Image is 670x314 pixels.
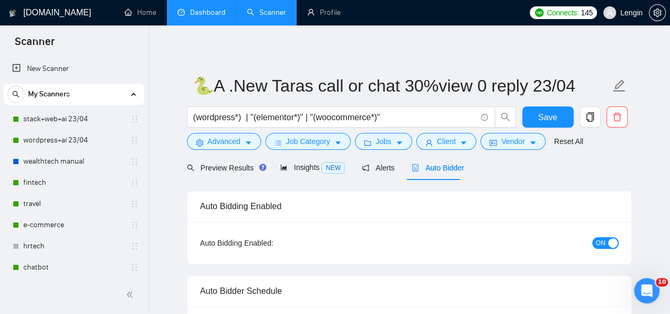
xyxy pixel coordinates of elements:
[362,164,395,172] span: Alerts
[23,151,124,172] a: wealthtech manual
[280,163,345,172] span: Insights
[130,242,139,250] span: holder
[489,139,497,147] span: idcard
[12,58,136,79] a: New Scanner
[193,111,476,124] input: Search Freelance Jobs...
[481,114,488,121] span: info-circle
[208,136,240,147] span: Advanced
[130,200,139,208] span: holder
[245,139,252,147] span: caret-down
[334,139,342,147] span: caret-down
[460,139,467,147] span: caret-down
[6,34,63,56] span: Scanner
[612,79,626,93] span: edit
[9,5,16,22] img: logo
[580,112,600,122] span: copy
[495,112,515,122] span: search
[187,164,263,172] span: Preview Results
[126,289,137,300] span: double-left
[280,164,288,171] span: area-chart
[412,164,419,172] span: robot
[606,9,613,16] span: user
[607,112,627,122] span: delete
[130,136,139,145] span: holder
[130,115,139,123] span: holder
[538,111,557,124] span: Save
[274,139,282,147] span: bars
[355,133,412,150] button: folderJobscaret-down
[321,162,345,174] span: NEW
[7,86,24,103] button: search
[547,7,578,19] span: Connects:
[28,84,70,105] span: My Scanners
[501,136,524,147] span: Vendor
[649,4,666,21] button: setting
[200,191,619,221] div: Auto Bidding Enabled
[286,136,330,147] span: Job Category
[193,73,610,99] input: Scanner name...
[495,106,516,128] button: search
[130,157,139,166] span: holder
[124,8,156,17] a: homeHome
[596,237,605,249] span: ON
[23,172,124,193] a: fintech
[177,8,226,17] a: dashboardDashboard
[187,133,261,150] button: settingAdvancedcaret-down
[23,130,124,151] a: wordpress+ai 23/04
[649,8,666,17] a: setting
[580,7,592,19] span: 145
[535,8,543,17] img: upwork-logo.png
[130,178,139,187] span: holder
[23,236,124,257] a: hrtech
[307,8,341,17] a: userProfile
[425,139,433,147] span: user
[522,106,574,128] button: Save
[437,136,456,147] span: Client
[23,214,124,236] a: e-commerce
[258,163,267,172] div: Tooltip anchor
[8,91,24,98] span: search
[130,263,139,272] span: holder
[23,257,124,278] a: chatbot
[196,139,203,147] span: setting
[529,139,537,147] span: caret-down
[579,106,601,128] button: copy
[187,164,194,172] span: search
[362,164,369,172] span: notification
[4,58,144,79] li: New Scanner
[416,133,477,150] button: userClientcaret-down
[130,221,139,229] span: holder
[364,139,371,147] span: folder
[265,133,351,150] button: barsJob Categorycaret-down
[634,278,659,303] iframe: Intercom live chat
[606,106,628,128] button: delete
[656,278,668,286] span: 10
[23,193,124,214] a: travel
[376,136,391,147] span: Jobs
[200,237,340,249] div: Auto Bidding Enabled:
[412,164,464,172] span: Auto Bidder
[247,8,286,17] a: searchScanner
[396,139,403,147] span: caret-down
[23,109,124,130] a: stack+web+ai 23/04
[554,136,583,147] a: Reset All
[649,8,665,17] span: setting
[200,276,619,306] div: Auto Bidder Schedule
[480,133,545,150] button: idcardVendorcaret-down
